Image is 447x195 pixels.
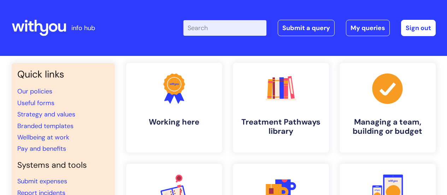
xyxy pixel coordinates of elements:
a: Working here [126,63,222,153]
h4: Systems and tools [17,160,109,170]
p: info hub [71,22,95,34]
a: Sign out [401,20,436,36]
a: Our policies [17,87,52,96]
h3: Quick links [17,69,109,80]
a: My queries [346,20,390,36]
a: Useful forms [17,99,54,107]
h4: Treatment Pathways library [239,117,323,136]
h4: Managing a team, building or budget [345,117,430,136]
a: Branded templates [17,122,73,130]
a: Wellbeing at work [17,133,69,142]
div: | - [183,20,436,36]
a: Pay and benefits [17,144,66,153]
h4: Working here [132,117,217,127]
a: Strategy and values [17,110,75,119]
a: Submit expenses [17,177,67,185]
a: Managing a team, building or budget [340,63,436,153]
a: Treatment Pathways library [233,63,329,153]
a: Submit a query [278,20,335,36]
input: Search [183,20,266,36]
